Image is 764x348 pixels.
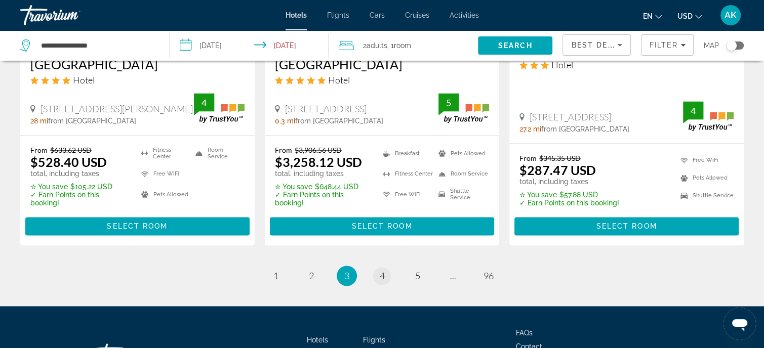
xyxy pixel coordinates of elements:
div: 5 star Hotel [275,74,489,85]
span: Adults [367,41,387,50]
span: 27.2 mi [519,125,541,133]
li: Breakfast [378,146,433,161]
span: 96 [484,270,494,281]
span: 3 [344,270,349,281]
div: 5 [438,97,459,109]
del: $633.62 USD [50,146,92,154]
span: Best Deals [571,41,624,49]
span: Select Room [107,222,168,230]
span: Map [704,38,719,53]
a: Travorium [20,2,122,28]
span: 2 [309,270,314,281]
p: ✓ Earn Points on this booking! [519,199,619,207]
span: Hotel [73,74,95,85]
span: ✮ You save [519,191,557,199]
span: AK [725,10,737,20]
ins: $287.47 USD [519,162,596,178]
a: FAQs [516,329,533,337]
li: Shuttle Service [675,189,734,202]
iframe: Кнопка запуска окна обмена сообщениями [723,308,756,340]
span: Hotel [328,74,350,85]
ins: $3,258.12 USD [275,154,362,169]
span: From [519,154,537,162]
span: [STREET_ADDRESS] [285,103,367,114]
p: ✓ Earn Points on this booking! [275,191,370,207]
span: from [GEOGRAPHIC_DATA] [541,125,629,133]
mat-select: Sort by [571,39,622,51]
del: $345.35 USD [539,154,581,162]
span: from [GEOGRAPHIC_DATA] [48,117,136,125]
button: Change currency [677,9,702,23]
button: Toggle map [719,41,744,50]
p: $648.44 USD [275,183,370,191]
button: Search [478,36,552,55]
span: ... [450,270,456,281]
p: ✓ Earn Points on this booking! [30,191,129,207]
input: Search hotel destination [40,38,154,53]
span: [STREET_ADDRESS][PERSON_NAME] [41,103,193,114]
span: en [643,12,653,20]
li: Shuttle Service [433,187,489,202]
li: Pets Allowed [136,187,190,202]
a: Hotels [286,11,307,19]
span: Search [498,41,533,50]
li: Room Service [433,166,489,182]
span: From [275,146,292,154]
img: TrustYou guest rating badge [683,101,734,131]
a: Activities [450,11,479,19]
button: Filters [641,34,694,56]
span: 2 [363,38,387,53]
span: ✮ You save [30,183,68,191]
button: Change language [643,9,662,23]
span: Select Room [351,222,412,230]
button: Select check in and out date [170,30,329,61]
span: Room [394,41,411,50]
span: 4 [380,270,385,281]
span: 28 mi [30,117,48,125]
span: ✮ You save [275,183,312,191]
div: 3 star Hotel [519,59,734,70]
span: 0.3 mi [275,117,295,125]
a: Cruises [405,11,429,19]
ins: $528.40 USD [30,154,107,169]
a: Select Room [25,220,250,231]
img: TrustYou guest rating badge [438,93,489,123]
li: Pets Allowed [433,146,489,161]
span: , 1 [387,38,411,53]
span: Select Room [596,222,657,230]
li: Fitness Center [378,166,433,182]
a: Select Room [270,220,494,231]
a: Hotels [307,336,328,344]
p: $57.88 USD [519,191,619,199]
li: Fitness Center [136,146,190,161]
li: Pets Allowed [675,171,734,184]
a: Flights [327,11,349,19]
a: Cars [370,11,385,19]
span: 1 [273,270,278,281]
a: Flights [363,336,385,344]
button: User Menu [717,5,744,26]
del: $3,906.56 USD [295,146,342,154]
button: Select Room [25,217,250,235]
p: total, including taxes [519,178,619,186]
div: 4 star Hotel [30,74,245,85]
li: Free WiFi [136,166,190,182]
button: Select Room [270,217,494,235]
span: Hotel [551,59,573,70]
span: from [GEOGRAPHIC_DATA] [295,117,383,125]
span: [STREET_ADDRESS] [530,111,611,122]
p: total, including taxes [30,169,129,178]
span: Filter [649,41,678,49]
span: 5 [415,270,420,281]
div: 4 [683,105,703,117]
span: USD [677,12,693,20]
li: Free WiFi [675,154,734,166]
button: Travelers: 2 adults, 0 children [329,30,478,61]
